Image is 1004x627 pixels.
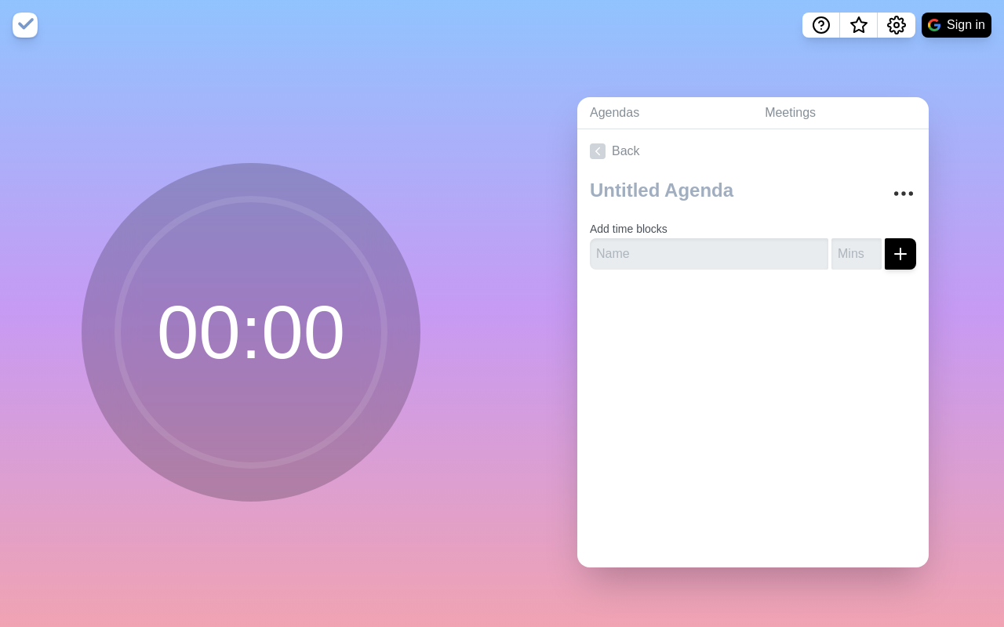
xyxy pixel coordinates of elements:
button: Sign in [922,13,991,38]
button: Help [802,13,840,38]
label: Add time blocks [590,223,668,235]
a: Back [577,129,929,173]
img: timeblocks logo [13,13,38,38]
input: Mins [831,238,882,270]
input: Name [590,238,828,270]
button: Settings [878,13,915,38]
img: google logo [928,19,940,31]
button: What’s new [840,13,878,38]
a: Agendas [577,97,752,129]
a: Meetings [752,97,929,129]
button: More [888,178,919,209]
